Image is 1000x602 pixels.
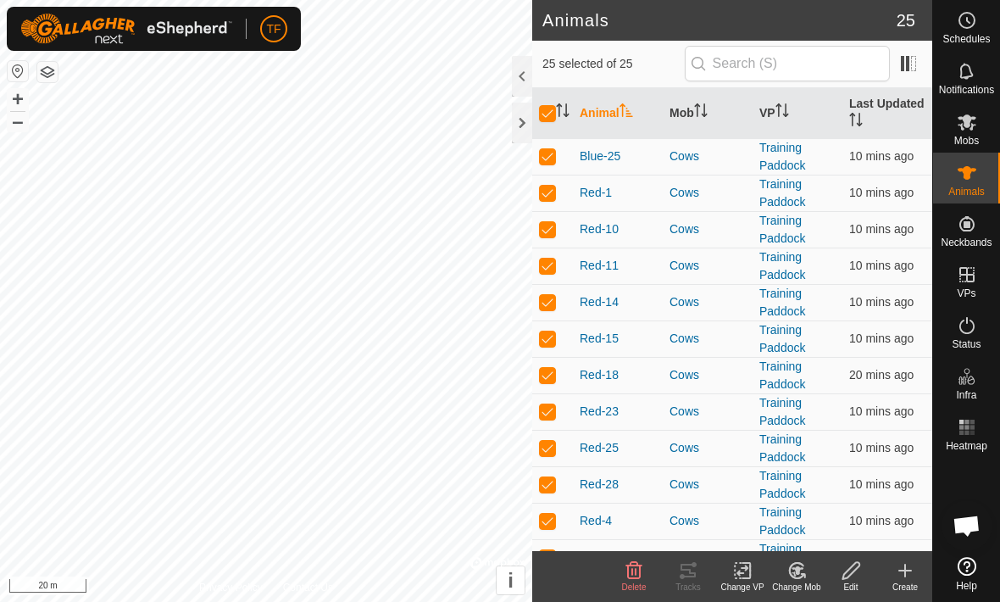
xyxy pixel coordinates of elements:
span: Red-28 [580,476,619,493]
div: Cows [669,549,746,566]
input: Search (S) [685,46,890,81]
span: Neckbands [941,237,992,248]
span: 25 selected of 25 [542,55,685,73]
a: Training Paddock [759,469,805,500]
span: 14 Oct 2025 at 3:52 pm [849,259,914,272]
span: Infra [956,390,976,400]
div: Cows [669,220,746,238]
div: Cows [669,330,746,348]
span: 14 Oct 2025 at 3:42 pm [849,368,914,382]
span: Red-4 [580,512,612,530]
div: Cows [669,148,746,165]
a: Training Paddock [759,323,805,354]
div: Change Mob [769,581,824,594]
a: Training Paddock [759,542,805,573]
h2: Animals [542,10,897,31]
button: i [497,566,525,594]
span: 25 [897,8,915,33]
div: Cows [669,257,746,275]
div: Create [878,581,932,594]
span: 14 Oct 2025 at 3:52 pm [849,441,914,454]
th: Last Updated [842,88,932,139]
span: 14 Oct 2025 at 3:52 pm [849,149,914,163]
span: Blue-25 [580,148,620,165]
a: Training Paddock [759,360,805,391]
span: 14 Oct 2025 at 3:52 pm [849,295,914,309]
span: 14 Oct 2025 at 3:52 pm [849,186,914,199]
span: Red-5 [580,549,612,566]
div: Cows [669,439,746,457]
div: Open chat [942,500,992,551]
span: i [508,569,514,592]
div: Cows [669,184,746,202]
button: Reset Map [8,61,28,81]
p-sorticon: Activate to sort [775,106,789,120]
a: Privacy Policy [199,580,263,595]
div: Cows [669,512,746,530]
p-sorticon: Activate to sort [849,115,863,129]
span: Red-11 [580,257,619,275]
a: Contact Us [283,580,333,595]
span: TF [266,20,281,38]
span: Red-1 [580,184,612,202]
span: 14 Oct 2025 at 3:52 pm [849,514,914,527]
span: Notifications [939,85,994,95]
span: Delete [622,582,647,592]
a: Training Paddock [759,250,805,281]
a: Training Paddock [759,432,805,464]
a: Training Paddock [759,177,805,209]
span: Schedules [942,34,990,44]
p-sorticon: Activate to sort [556,106,569,120]
span: Heatmap [946,441,987,451]
span: 14 Oct 2025 at 3:52 pm [849,550,914,564]
a: Training Paddock [759,287,805,318]
span: Red-25 [580,439,619,457]
span: Red-18 [580,366,619,384]
th: Animal [573,88,663,139]
div: Tracks [661,581,715,594]
span: Status [952,339,981,349]
span: 14 Oct 2025 at 3:52 pm [849,222,914,236]
button: – [8,111,28,131]
p-sorticon: Activate to sort [619,106,633,120]
a: Training Paddock [759,396,805,427]
a: Help [933,550,1000,598]
span: Red-23 [580,403,619,421]
button: + [8,89,28,109]
span: Help [956,581,977,591]
img: Gallagher Logo [20,14,232,44]
span: VPs [957,288,975,298]
a: Training Paddock [759,505,805,537]
div: Cows [669,403,746,421]
span: Animals [948,187,985,197]
p-sorticon: Activate to sort [694,106,708,120]
span: 14 Oct 2025 at 3:52 pm [849,404,914,418]
button: Map Layers [37,62,58,82]
span: Red-14 [580,293,619,311]
div: Cows [669,366,746,384]
span: 14 Oct 2025 at 3:52 pm [849,477,914,491]
div: Edit [824,581,878,594]
span: Mobs [954,136,979,146]
div: Change VP [715,581,769,594]
a: Training Paddock [759,214,805,245]
a: Training Paddock [759,141,805,172]
div: Cows [669,293,746,311]
div: Cows [669,476,746,493]
th: Mob [663,88,753,139]
span: Red-15 [580,330,619,348]
th: VP [753,88,842,139]
span: Red-10 [580,220,619,238]
span: 14 Oct 2025 at 3:52 pm [849,332,914,345]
